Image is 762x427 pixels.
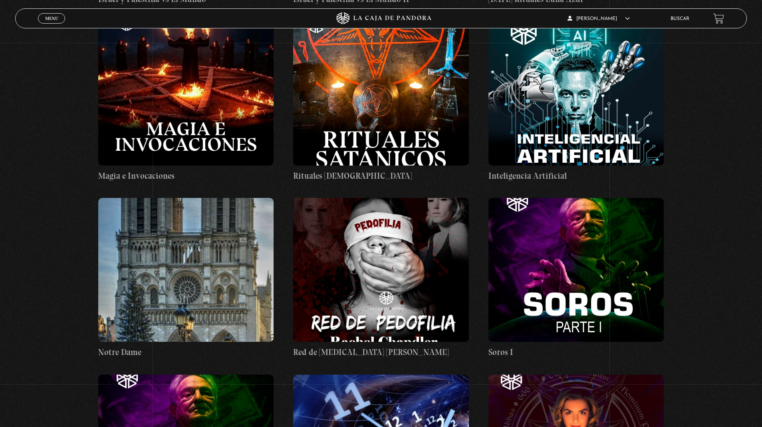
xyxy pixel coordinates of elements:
a: Magia e Invocaciones [98,22,274,182]
h4: Soros I [488,346,664,359]
a: Notre Dame [98,198,274,359]
a: Soros I [488,198,664,359]
span: [PERSON_NAME] [568,16,630,21]
a: Rituales [DEMOGRAPHIC_DATA] [293,22,469,182]
h4: Magia e Invocaciones [98,170,274,182]
a: Buscar [671,16,689,21]
h4: Inteligencia Artificial [488,170,664,182]
a: Inteligencia Artificial [488,22,664,182]
span: Menu [45,16,58,21]
span: Cerrar [42,23,61,28]
h4: Rituales [DEMOGRAPHIC_DATA] [293,170,469,182]
a: View your shopping cart [713,13,724,24]
a: Red de [MEDICAL_DATA] [PERSON_NAME] [293,198,469,359]
h4: Notre Dame [98,346,274,359]
h4: Red de [MEDICAL_DATA] [PERSON_NAME] [293,346,469,359]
